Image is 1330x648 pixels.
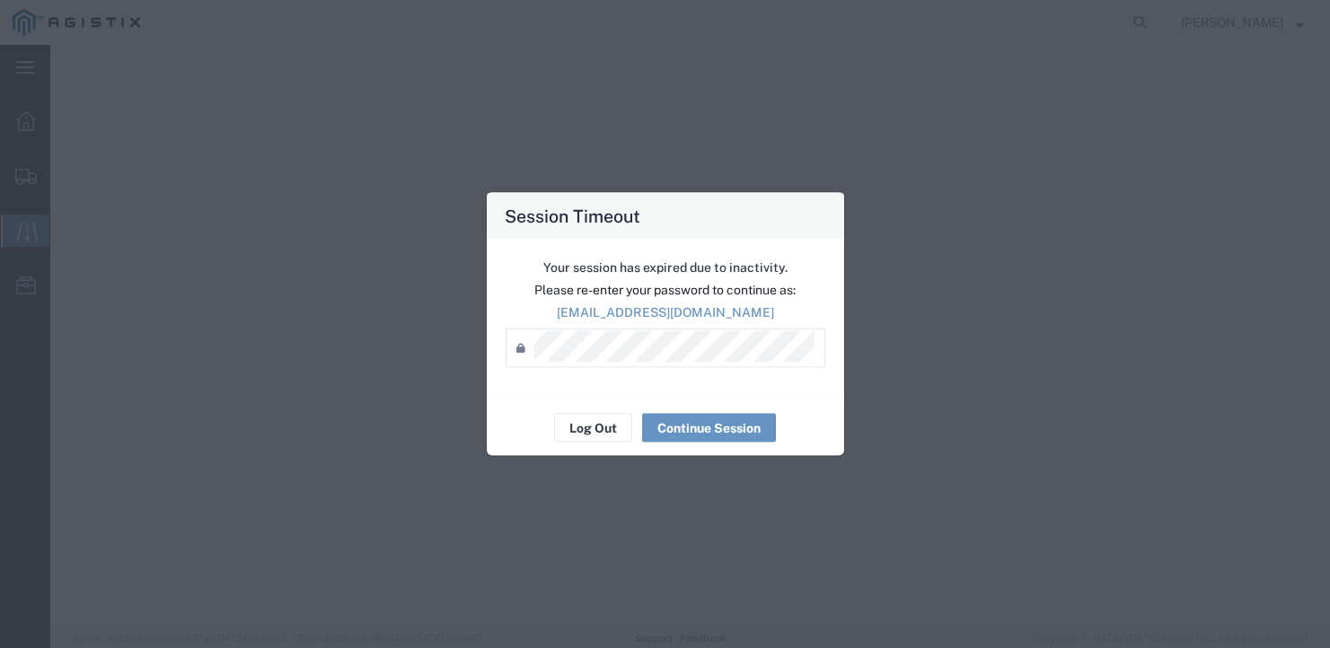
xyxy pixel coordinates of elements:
button: Continue Session [642,414,776,442]
p: [EMAIL_ADDRESS][DOMAIN_NAME] [506,303,825,322]
p: Your session has expired due to inactivity. [506,258,825,277]
p: Please re-enter your password to continue as: [506,281,825,300]
h4: Session Timeout [505,203,640,229]
button: Log Out [554,414,632,442]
